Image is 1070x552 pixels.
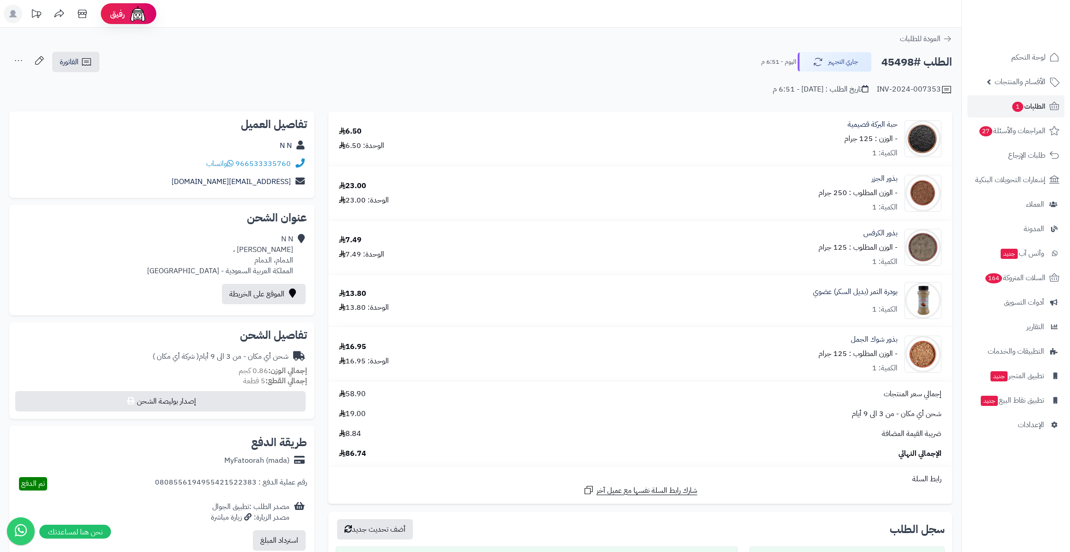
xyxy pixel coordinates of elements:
img: 1700932163-Dates%20Powder-90x90.jpg [905,282,941,319]
div: 13.80 [339,288,366,299]
small: - الوزن المطلوب : 125 جرام [818,348,898,359]
span: شحن أي مكان - من 3 الى 9 أيام [852,409,941,419]
a: شارك رابط السلة نفسها مع عميل آخر [583,485,697,496]
a: واتساب [206,158,234,169]
div: الوحدة: 23.00 [339,195,389,206]
div: الكمية: 1 [872,304,898,315]
small: اليوم - 6:51 م [761,57,796,67]
a: 966533335760 [235,158,291,169]
img: ai-face.png [129,5,147,23]
h2: الطلب #45498 [881,53,952,72]
a: بذور شوك الجمل [851,334,898,345]
img: 1738073822-Milk%20Thistle%20Seeds-90x90.jpg [905,336,941,373]
h2: تفاصيل الشحن [17,330,307,341]
small: - الوزن المطلوب : 250 جرام [818,187,898,198]
div: 23.00 [339,181,366,191]
span: العودة للطلبات [900,33,941,44]
div: الكمية: 1 [872,202,898,213]
span: جديد [981,396,998,406]
span: الفاتورة [60,56,79,67]
div: رقم عملية الدفع : 0808556194955421522383 [155,477,307,491]
span: وآتس آب [1000,247,1044,260]
span: العملاء [1026,198,1044,211]
span: 8.84 [339,429,361,439]
span: 19.00 [339,409,366,419]
span: المراجعات والأسئلة [978,124,1045,137]
span: 86.74 [339,448,366,459]
a: حبة البركة قصيمية [848,119,898,130]
span: تطبيق نقاط البيع [980,394,1044,407]
small: 0.86 كجم [239,365,307,376]
a: الموقع على الخريطة [222,284,306,304]
a: بودرة التمر (بديل السكر) عضوي [813,287,898,297]
span: الإعدادات [1018,418,1044,431]
span: ( شركة أي مكان ) [153,351,199,362]
div: 7.49 [339,235,362,245]
small: - الوزن : 125 جرام [844,133,898,144]
div: شحن أي مكان - من 3 الى 9 أيام [153,351,289,362]
a: الطلبات1 [967,95,1064,117]
span: إجمالي سعر المنتجات [884,389,941,399]
a: لوحة التحكم [967,46,1064,68]
span: جديد [1001,249,1018,259]
a: تطبيق المتجرجديد [967,365,1064,387]
a: الإعدادات [967,414,1064,436]
span: لوحة التحكم [1011,51,1045,64]
div: 6.50 [339,126,362,137]
small: 5 قطعة [243,375,307,386]
div: مصدر الزيارة: زيارة مباشرة [211,512,289,523]
div: الوحدة: 7.49 [339,249,384,260]
span: الإجمالي النهائي [898,448,941,459]
img: 1668314766-Celery%20Seeds-90x90.jpg [905,229,941,266]
span: المدونة [1024,222,1044,235]
div: N N [PERSON_NAME] ، الدمام، الدمام المملكة العربية السعودية - [GEOGRAPHIC_DATA] [147,234,293,276]
a: [EMAIL_ADDRESS][DOMAIN_NAME] [172,176,291,187]
a: المدونة [967,218,1064,240]
span: الأقسام والمنتجات [995,75,1045,88]
div: الكمية: 1 [872,363,898,374]
a: السلات المتروكة164 [967,267,1064,289]
span: 27 [979,126,992,136]
span: التطبيقات والخدمات [988,345,1044,358]
span: 1 [1012,102,1023,112]
span: إشعارات التحويلات البنكية [975,173,1045,186]
img: black%20caraway-90x90.jpg [905,120,941,157]
div: الكمية: 1 [872,148,898,159]
button: أضف تحديث جديد [337,519,413,540]
span: التقارير [1027,320,1044,333]
a: المراجعات والأسئلة27 [967,120,1064,142]
button: جاري التجهيز [798,52,872,72]
a: تحديثات المنصة [25,5,48,25]
strong: إجمالي القطع: [265,375,307,386]
h2: طريقة الدفع [251,437,307,448]
button: استرداد المبلغ [253,530,306,551]
a: العودة للطلبات [900,33,952,44]
span: طلبات الإرجاع [1008,149,1045,162]
span: 164 [985,273,1002,283]
a: تطبيق نقاط البيعجديد [967,389,1064,411]
span: السلات المتروكة [984,271,1045,284]
div: تاريخ الطلب : [DATE] - 6:51 م [773,84,868,95]
a: العملاء [967,193,1064,215]
div: 16.95 [339,342,366,352]
div: الوحدة: 13.80 [339,302,389,313]
a: بذور الجزر [872,173,898,184]
div: مصدر الطلب :تطبيق الجوال [211,502,289,523]
a: إشعارات التحويلات البنكية [967,169,1064,191]
h2: عنوان الشحن [17,212,307,223]
a: أدوات التسويق [967,291,1064,313]
a: وآتس آبجديد [967,242,1064,264]
span: شارك رابط السلة نفسها مع عميل آخر [596,485,697,496]
img: 1633580797-Carrot%20Seeds-90x90.jpg [905,175,941,212]
a: بذور الكرفس [863,228,898,239]
div: الكمية: 1 [872,257,898,267]
div: INV-2024-007353 [877,84,952,95]
a: N N [280,140,292,151]
span: تطبيق المتجر [990,369,1044,382]
div: الوحدة: 6.50 [339,141,384,151]
a: الفاتورة [52,52,99,72]
h2: تفاصيل العميل [17,119,307,130]
button: إصدار بوليصة الشحن [15,391,306,411]
span: 58.90 [339,389,366,399]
